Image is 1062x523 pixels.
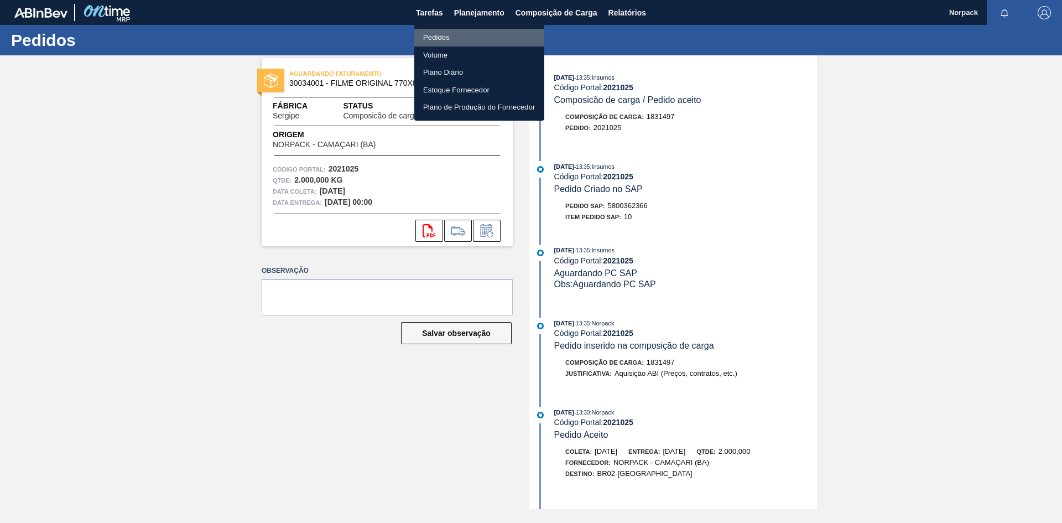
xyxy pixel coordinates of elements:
[414,99,544,116] a: Plano de Produção do Fornecedor
[414,81,544,99] a: Estoque Fornecedor
[414,64,544,81] a: Plano Diário
[414,29,544,46] a: Pedidos
[414,46,544,64] a: Volume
